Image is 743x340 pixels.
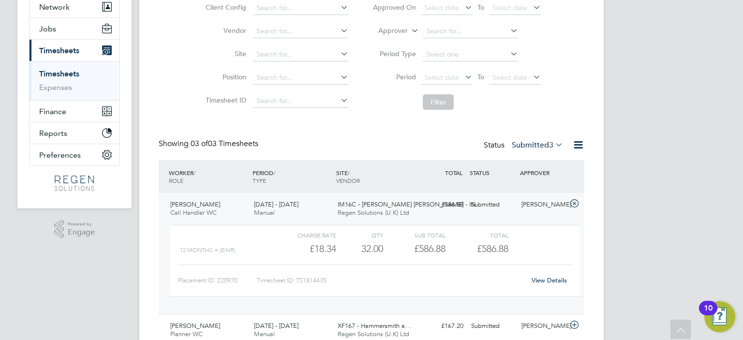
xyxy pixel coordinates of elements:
div: Timesheet ID: TS1814435 [257,273,525,288]
div: £586.88 [417,197,467,213]
input: Search for... [253,71,348,85]
button: Filter [423,94,454,110]
span: Jobs [39,24,56,33]
div: 32.00 [336,241,383,257]
div: [PERSON_NAME] [518,197,568,213]
span: 12 Months + (£/HR) [180,247,235,253]
div: STATUS [467,164,518,181]
div: SITE [334,164,417,189]
span: VENDOR [336,177,360,184]
span: [DATE] - [DATE] [254,322,298,330]
div: £167.20 [417,318,467,334]
span: To [475,1,487,14]
button: Preferences [30,144,119,165]
label: Position [203,73,246,81]
span: Select date [424,3,459,12]
label: Approver [364,26,408,36]
img: regensolutions-logo-retina.png [55,176,94,191]
span: To [475,71,487,83]
span: / [273,169,275,177]
span: Call Handler WC [170,208,217,217]
label: Period [372,73,416,81]
span: Finance [39,107,66,116]
span: Timesheets [39,46,79,55]
span: Network [39,2,70,12]
a: Powered byEngage [54,220,95,238]
span: Planner WC [170,330,203,338]
span: 3 [549,140,553,150]
input: Search for... [423,25,518,38]
div: PERIOD [250,164,334,189]
div: Sub Total [383,229,446,241]
button: Timesheets [30,40,119,61]
div: Submitted [467,197,518,213]
div: APPROVER [518,164,568,181]
label: Client Config [203,3,246,12]
span: [PERSON_NAME] [170,200,220,208]
span: [DATE] - [DATE] [254,200,298,208]
span: / [193,169,195,177]
span: Preferences [39,150,81,160]
span: Powered by [68,220,95,228]
div: QTY [336,229,383,241]
span: Regen Solutions (U.K) Ltd [338,208,409,217]
input: Search for... [253,25,348,38]
a: Expenses [39,83,72,92]
span: Reports [39,129,67,138]
div: Charge rate [274,229,336,241]
span: Engage [68,228,95,237]
span: TOTAL [445,169,462,177]
div: Status [484,139,565,152]
div: WORKER [166,164,250,189]
button: Jobs [30,18,119,39]
span: ROLE [169,177,183,184]
button: Finance [30,101,119,122]
span: XF167 - Hammersmith a… [338,322,411,330]
input: Select one [423,48,518,61]
div: Submitted [467,318,518,334]
span: Select date [492,3,527,12]
span: [PERSON_NAME] [170,322,220,330]
span: Regen Solutions (U.K) Ltd [338,330,409,338]
a: Go to home page [29,176,120,191]
div: 10 [704,308,713,321]
div: Total [446,229,508,241]
div: Showing [159,139,260,149]
label: Period Type [372,49,416,58]
input: Search for... [253,94,348,108]
button: Open Resource Center, 10 new notifications [704,301,735,332]
div: £586.88 [383,241,446,257]
input: Search for... [253,48,348,61]
span: IM16C - [PERSON_NAME] [PERSON_NAME] - IN… [338,200,482,208]
span: Select date [492,73,527,82]
div: [PERSON_NAME] [518,318,568,334]
label: Vendor [203,26,246,35]
input: Search for... [253,1,348,15]
a: Timesheets [39,69,79,78]
label: Submitted [512,140,563,150]
span: Select date [424,73,459,82]
span: Manual [254,208,275,217]
label: Approved On [372,3,416,12]
a: View Details [532,276,567,284]
label: Site [203,49,246,58]
label: Timesheet ID [203,96,246,104]
span: / [348,169,350,177]
button: Reports [30,122,119,144]
span: 03 of [191,139,208,148]
div: Placement ID: 220970 [178,273,257,288]
span: TYPE [253,177,266,184]
span: £586.88 [477,243,508,254]
div: Timesheets [30,61,119,100]
div: £18.34 [274,241,336,257]
span: 03 Timesheets [191,139,258,148]
span: Manual [254,330,275,338]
